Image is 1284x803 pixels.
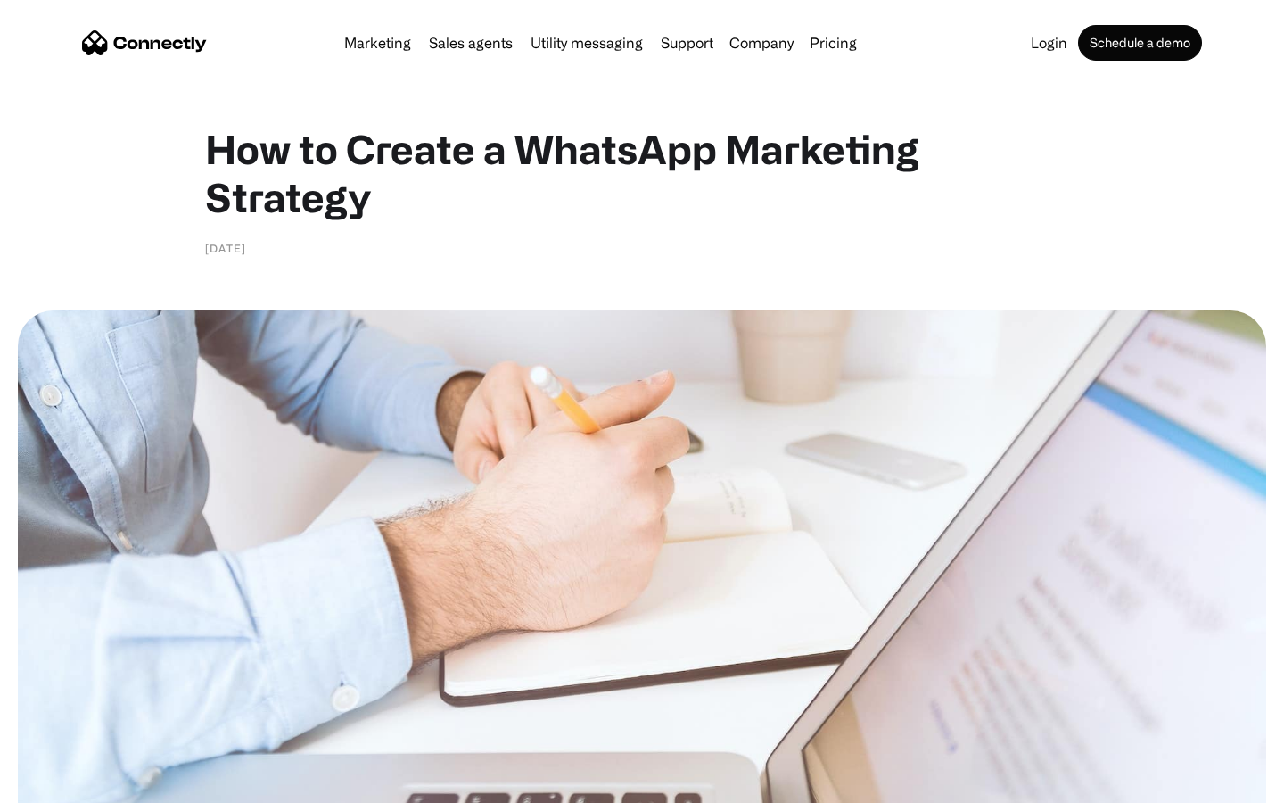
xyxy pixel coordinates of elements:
a: Sales agents [422,36,520,50]
a: Login [1024,36,1074,50]
div: Company [729,30,794,55]
aside: Language selected: English [18,772,107,797]
a: Support [654,36,720,50]
div: [DATE] [205,239,246,257]
ul: Language list [36,772,107,797]
a: Pricing [802,36,864,50]
a: Utility messaging [523,36,650,50]
a: Marketing [337,36,418,50]
a: Schedule a demo [1078,25,1202,61]
h1: How to Create a WhatsApp Marketing Strategy [205,125,1079,221]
